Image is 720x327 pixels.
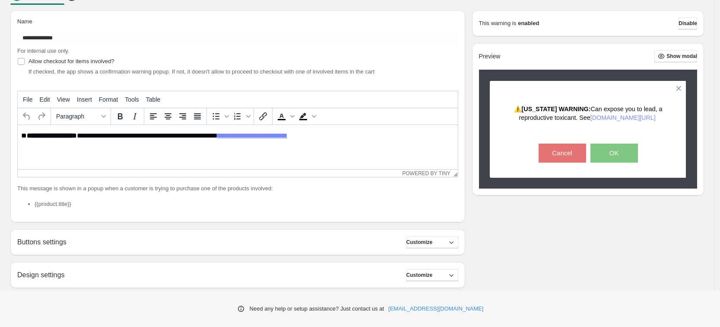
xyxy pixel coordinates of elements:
button: Justify [190,109,205,124]
button: Show modal [654,50,697,62]
span: Show modal [666,53,697,60]
button: Redo [34,109,49,124]
h2: Preview [479,53,501,60]
button: Cancel [539,144,586,163]
a: [EMAIL_ADDRESS][DOMAIN_NAME] [388,305,483,313]
div: Numbered list [230,109,252,124]
span: Allow checkout for items involved? [29,58,114,64]
span: For internal use only. [17,48,69,54]
strong: enabled [518,19,539,28]
div: Background color [296,109,317,124]
span: Table [146,96,160,103]
li: {{product.title}} [35,200,458,208]
span: View [57,96,70,103]
span: Name [17,18,32,25]
button: Align right [175,109,190,124]
button: Customize [406,269,458,281]
div: Bullet list [209,109,230,124]
div: Resize [450,170,458,177]
span: File [23,96,33,103]
button: OK [590,144,638,163]
span: If checked, the app shows a confirmation warning popup. If not, it doesn't allow to proceed to ch... [29,68,374,75]
span: Disable [679,20,697,27]
p: This warning is [479,19,517,28]
span: Customize [406,239,433,246]
button: Insert/edit link [256,109,270,124]
span: Edit [40,96,50,103]
span: Customize [406,272,433,279]
a: [DOMAIN_NAME][URL] [590,114,656,121]
button: Customize [406,236,458,248]
button: Italic [127,109,142,124]
iframe: Rich Text Area [18,125,458,169]
span: Tools [125,96,139,103]
p: This message is shown in a popup when a customer is trying to purchase one of the products involved: [17,184,458,193]
span: Format [99,96,118,103]
button: Bold [113,109,127,124]
h2: Buttons settings [17,238,67,246]
button: Formats [53,109,109,124]
button: Undo [19,109,34,124]
button: Disable [679,17,697,29]
span: ⚠️ [514,106,522,112]
button: Align center [161,109,175,124]
span: Can expose you to lead, a reproductive toxicant. See [519,106,662,121]
span: Insert [77,96,92,103]
span: Paragraph [56,113,98,120]
h2: Design settings [17,271,64,279]
a: Powered by Tiny [402,170,450,176]
button: Align left [146,109,161,124]
strong: [US_STATE] WARNING: [522,106,591,112]
div: Text color [274,109,296,124]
